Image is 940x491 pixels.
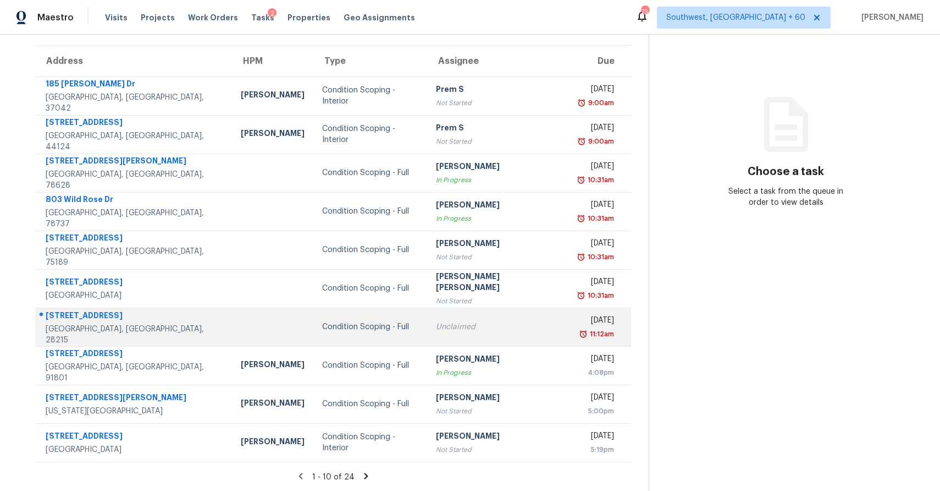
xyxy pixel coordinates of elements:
[577,213,585,224] img: Overdue Alarm Icon
[46,290,223,301] div: [GEOGRAPHIC_DATA]
[578,238,615,252] div: [DATE]
[46,406,223,417] div: [US_STATE][GEOGRAPHIC_DATA]
[46,444,223,455] div: [GEOGRAPHIC_DATA]
[436,321,560,332] div: Unclaimed
[322,123,419,145] div: Condition Scoping - Interior
[666,12,805,23] span: Southwest, [GEOGRAPHIC_DATA] + 60
[436,84,560,97] div: Prem S
[35,46,232,77] th: Address
[578,406,615,417] div: 5:00pm
[46,117,223,130] div: [STREET_ADDRESS]
[578,315,615,329] div: [DATE]
[46,362,223,384] div: [GEOGRAPHIC_DATA], [GEOGRAPHIC_DATA], 91801
[436,161,560,174] div: [PERSON_NAME]
[577,97,586,108] img: Overdue Alarm Icon
[578,392,615,406] div: [DATE]
[579,329,588,340] img: Overdue Alarm Icon
[578,84,615,97] div: [DATE]
[427,46,569,77] th: Assignee
[46,208,223,230] div: [GEOGRAPHIC_DATA], [GEOGRAPHIC_DATA], 78737
[188,12,238,23] span: Work Orders
[312,473,355,481] span: 1 - 10 of 24
[436,444,560,455] div: Not Started
[322,85,419,107] div: Condition Scoping - Interior
[577,252,585,263] img: Overdue Alarm Icon
[436,122,560,136] div: Prem S
[578,353,615,367] div: [DATE]
[322,244,419,255] div: Condition Scoping - Full
[569,46,632,77] th: Due
[436,174,560,186] div: In Progress
[232,46,313,77] th: HPM
[578,161,615,174] div: [DATE]
[322,360,419,371] div: Condition Scoping - Full
[436,238,560,252] div: [PERSON_NAME]
[578,430,615,444] div: [DATE]
[578,199,615,213] div: [DATE]
[46,324,223,346] div: [GEOGRAPHIC_DATA], [GEOGRAPHIC_DATA], 28215
[241,128,305,141] div: [PERSON_NAME]
[436,296,560,307] div: Not Started
[578,367,615,378] div: 4:08pm
[313,46,428,77] th: Type
[718,186,854,208] div: Select a task from the queue in order to view details
[46,348,223,362] div: [STREET_ADDRESS]
[578,444,615,455] div: 5:19pm
[322,167,419,178] div: Condition Scoping - Full
[46,169,223,191] div: [GEOGRAPHIC_DATA], [GEOGRAPHIC_DATA], 78628
[287,12,330,23] span: Properties
[322,399,419,410] div: Condition Scoping - Full
[436,271,560,296] div: [PERSON_NAME] [PERSON_NAME]
[577,174,585,186] img: Overdue Alarm Icon
[586,136,614,147] div: 9:00am
[641,7,649,18] div: 734
[436,136,560,147] div: Not Started
[241,436,305,450] div: [PERSON_NAME]
[585,213,614,224] div: 10:31am
[857,12,924,23] span: [PERSON_NAME]
[241,397,305,411] div: [PERSON_NAME]
[37,12,74,23] span: Maestro
[241,359,305,373] div: [PERSON_NAME]
[585,252,614,263] div: 10:31am
[436,392,560,406] div: [PERSON_NAME]
[241,89,305,103] div: [PERSON_NAME]
[322,206,419,217] div: Condition Scoping - Full
[46,276,223,290] div: [STREET_ADDRESS]
[344,12,415,23] span: Geo Assignments
[46,92,223,114] div: [GEOGRAPHIC_DATA], [GEOGRAPHIC_DATA], 37042
[46,232,223,246] div: [STREET_ADDRESS]
[46,155,223,169] div: [STREET_ADDRESS][PERSON_NAME]
[46,310,223,324] div: [STREET_ADDRESS]
[251,14,274,21] span: Tasks
[436,213,560,224] div: In Progress
[141,12,175,23] span: Projects
[46,194,223,208] div: 803 Wild Rose Dr
[46,430,223,444] div: [STREET_ADDRESS]
[46,392,223,406] div: [STREET_ADDRESS][PERSON_NAME]
[436,406,560,417] div: Not Started
[436,97,560,108] div: Not Started
[46,130,223,152] div: [GEOGRAPHIC_DATA], [GEOGRAPHIC_DATA], 44124
[585,290,614,301] div: 10:31am
[46,246,223,268] div: [GEOGRAPHIC_DATA], [GEOGRAPHIC_DATA], 75189
[322,283,419,294] div: Condition Scoping - Full
[268,8,277,19] div: 2
[436,252,560,263] div: Not Started
[322,321,419,332] div: Condition Scoping - Full
[578,276,615,290] div: [DATE]
[436,430,560,444] div: [PERSON_NAME]
[578,122,615,136] div: [DATE]
[588,329,614,340] div: 11:12am
[586,97,614,108] div: 9:00am
[577,136,586,147] img: Overdue Alarm Icon
[436,199,560,213] div: [PERSON_NAME]
[436,353,560,367] div: [PERSON_NAME]
[46,78,223,92] div: 185 [PERSON_NAME] Dr
[436,367,560,378] div: In Progress
[577,290,585,301] img: Overdue Alarm Icon
[585,174,614,186] div: 10:31am
[748,166,824,177] h3: Choose a task
[105,12,128,23] span: Visits
[322,432,419,454] div: Condition Scoping - Interior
